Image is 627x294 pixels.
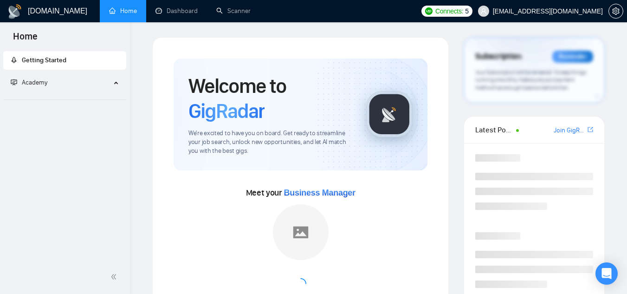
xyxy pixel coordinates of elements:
[155,7,198,15] a: dashboardDashboard
[595,262,618,285] div: Open Intercom Messenger
[588,125,593,134] a: export
[216,7,251,15] a: searchScanner
[3,51,126,70] li: Getting Started
[554,125,586,136] a: Join GigRadar Slack Community
[110,272,120,281] span: double-left
[608,4,623,19] button: setting
[109,7,137,15] a: homeHome
[465,6,469,16] span: 5
[435,6,463,16] span: Connects:
[425,7,433,15] img: upwork-logo.png
[3,96,126,102] li: Academy Homepage
[284,188,356,197] span: Business Manager
[294,277,307,290] span: loading
[609,7,623,15] span: setting
[480,8,487,14] span: user
[11,78,47,86] span: Academy
[188,129,351,156] span: We're excited to have you on board. Get ready to streamline your job search, unlock new opportuni...
[246,188,356,198] span: Meet your
[22,56,66,64] span: Getting Started
[188,73,351,124] h1: Welcome to
[475,124,513,136] span: Latest Posts from the GigRadar Community
[11,57,17,63] span: rocket
[608,7,623,15] a: setting
[366,91,413,137] img: gigradar-logo.png
[552,51,593,63] div: Reminder
[588,126,593,133] span: export
[7,4,22,19] img: logo
[273,204,329,260] img: placeholder.png
[475,69,586,91] span: Your subscription will be renewed. To keep things running smoothly, make sure your payment method...
[22,78,47,86] span: Academy
[475,49,521,65] span: Subscription
[11,79,17,85] span: fund-projection-screen
[188,98,265,124] span: GigRadar
[6,30,45,49] span: Home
